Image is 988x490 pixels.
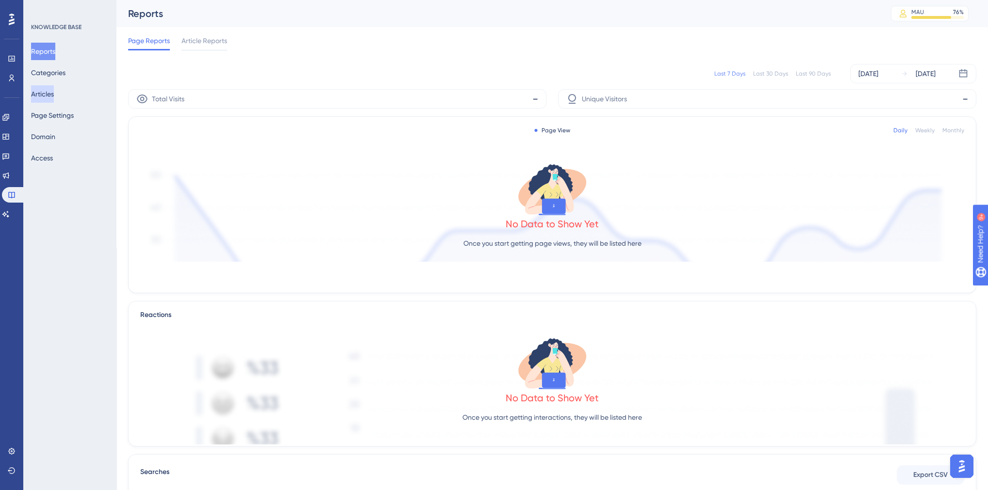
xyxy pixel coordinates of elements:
div: Reports [128,7,867,20]
p: Once you start getting interactions, they will be listed here [462,411,642,423]
div: Last 7 Days [714,70,745,78]
div: MAU [911,8,924,16]
div: Last 90 Days [796,70,831,78]
p: Once you start getting page views, they will be listed here [463,237,642,249]
span: - [962,91,968,107]
button: Page Settings [31,107,74,124]
div: [DATE] [858,68,878,79]
span: Unique Visitors [582,93,627,105]
div: No Data to Show Yet [506,217,599,231]
div: Page View [535,126,570,134]
button: Reports [31,43,55,60]
button: Export CSV [897,465,964,485]
div: 76 % [953,8,964,16]
button: Access [31,149,53,167]
span: - [532,91,538,107]
span: Page Reports [128,35,170,47]
div: Reactions [140,309,964,321]
div: Last 30 Days [753,70,788,78]
div: Weekly [915,126,935,134]
span: Total Visits [152,93,184,105]
span: Article Reports [181,35,227,47]
span: Searches [140,466,169,484]
div: Daily [893,126,907,134]
span: Export CSV [913,469,948,481]
div: Monthly [942,126,964,134]
span: Need Help? [23,2,61,14]
div: No Data to Show Yet [506,391,599,405]
button: Categories [31,64,66,81]
button: Domain [31,128,55,145]
button: Articles [31,85,54,103]
div: KNOWLEDGE BASE [31,23,82,31]
div: 9+ [66,5,72,13]
iframe: UserGuiding AI Assistant Launcher [947,452,976,481]
div: [DATE] [916,68,936,79]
